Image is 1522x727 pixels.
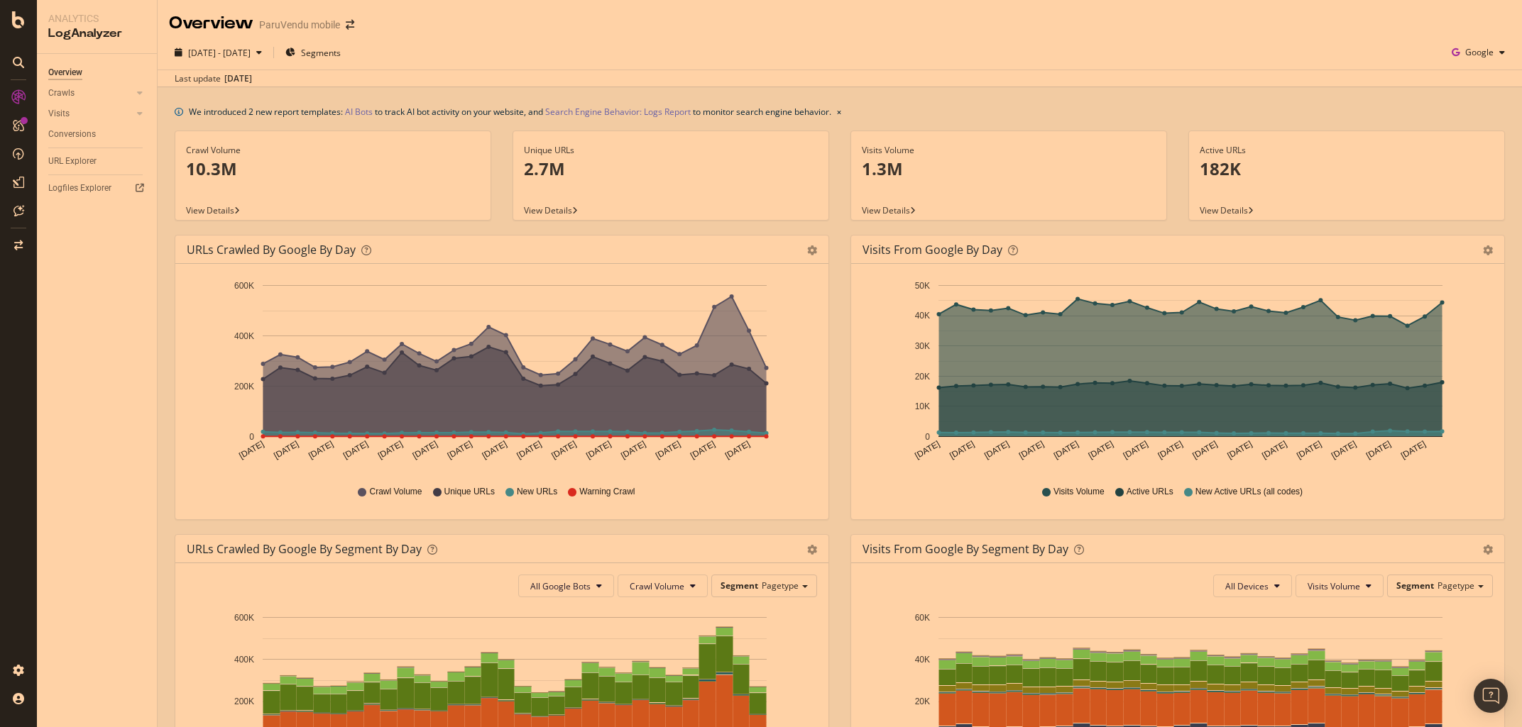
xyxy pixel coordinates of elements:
[1295,439,1323,461] text: [DATE]
[48,86,75,101] div: Crawls
[517,486,557,498] span: New URLs
[1465,46,1494,58] span: Google
[48,106,70,121] div: Visits
[48,127,96,142] div: Conversions
[723,439,752,461] text: [DATE]
[1127,486,1173,498] span: Active URLs
[1017,439,1046,461] text: [DATE]
[619,439,647,461] text: [DATE]
[1308,580,1360,592] span: Visits Volume
[224,72,252,85] div: [DATE]
[259,18,340,32] div: ParuVendu mobile
[833,101,845,122] button: close banner
[187,542,422,556] div: URLs Crawled by Google By Segment By Day
[186,144,480,157] div: Crawl Volume
[187,275,817,472] svg: A chart.
[807,245,817,255] div: gear
[1438,579,1474,592] span: Pagetype
[307,439,335,461] text: [DATE]
[280,41,346,64] button: Segments
[48,154,97,169] div: URL Explorer
[545,104,691,119] a: Search Engine Behavior: Logs Report
[1200,204,1248,216] span: View Details
[187,243,356,257] div: URLs Crawled by Google by day
[530,580,591,592] span: All Google Bots
[915,401,930,411] text: 10K
[175,104,1505,119] div: info banner
[1052,439,1080,461] text: [DATE]
[1483,545,1493,555] div: gear
[862,144,1156,157] div: Visits Volume
[915,281,930,291] text: 50K
[1260,439,1288,461] text: [DATE]
[518,575,614,597] button: All Google Bots
[346,20,354,30] div: arrow-right-arrow-left
[234,331,254,341] text: 400K
[369,486,422,498] span: Crawl Volume
[689,439,717,461] text: [DATE]
[1200,157,1494,181] p: 182K
[341,439,370,461] text: [DATE]
[862,204,910,216] span: View Details
[524,157,818,181] p: 2.7M
[1122,439,1150,461] text: [DATE]
[1296,575,1384,597] button: Visits Volume
[48,154,147,169] a: URL Explorer
[915,372,930,382] text: 20K
[186,157,480,181] p: 10.3M
[1446,41,1511,64] button: Google
[630,580,684,592] span: Crawl Volume
[515,439,544,461] text: [DATE]
[1330,439,1358,461] text: [DATE]
[584,439,613,461] text: [DATE]
[915,311,930,321] text: 40K
[237,439,265,461] text: [DATE]
[48,106,133,121] a: Visits
[48,181,147,196] a: Logfiles Explorer
[48,65,147,80] a: Overview
[411,439,439,461] text: [DATE]
[654,439,682,461] text: [DATE]
[48,11,146,26] div: Analytics
[481,439,509,461] text: [DATE]
[915,655,930,665] text: 40K
[1483,245,1493,255] div: gear
[1053,486,1105,498] span: Visits Volume
[1213,575,1292,597] button: All Devices
[524,204,572,216] span: View Details
[249,432,254,442] text: 0
[862,157,1156,181] p: 1.3M
[913,439,941,461] text: [DATE]
[169,11,253,35] div: Overview
[863,275,1493,472] svg: A chart.
[345,104,373,119] a: AI Bots
[1087,439,1115,461] text: [DATE]
[169,41,268,64] button: [DATE] - [DATE]
[272,439,300,461] text: [DATE]
[982,439,1011,461] text: [DATE]
[189,104,831,119] div: We introduced 2 new report templates: to track AI bot activity on your website, and to monitor se...
[234,613,254,623] text: 600K
[1474,679,1508,713] div: Open Intercom Messenger
[1396,579,1434,592] span: Segment
[1364,439,1393,461] text: [DATE]
[549,439,578,461] text: [DATE]
[807,545,817,555] div: gear
[188,47,251,59] span: [DATE] - [DATE]
[234,281,254,291] text: 600K
[175,72,252,85] div: Last update
[48,127,147,142] a: Conversions
[48,181,111,196] div: Logfiles Explorer
[863,542,1068,556] div: Visits from Google By Segment By Day
[1156,439,1185,461] text: [DATE]
[524,144,818,157] div: Unique URLs
[579,486,635,498] span: Warning Crawl
[915,613,930,623] text: 60K
[915,341,930,351] text: 30K
[762,579,799,592] span: Pagetype
[234,382,254,392] text: 200K
[376,439,405,461] text: [DATE]
[1195,486,1303,498] span: New Active URLs (all codes)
